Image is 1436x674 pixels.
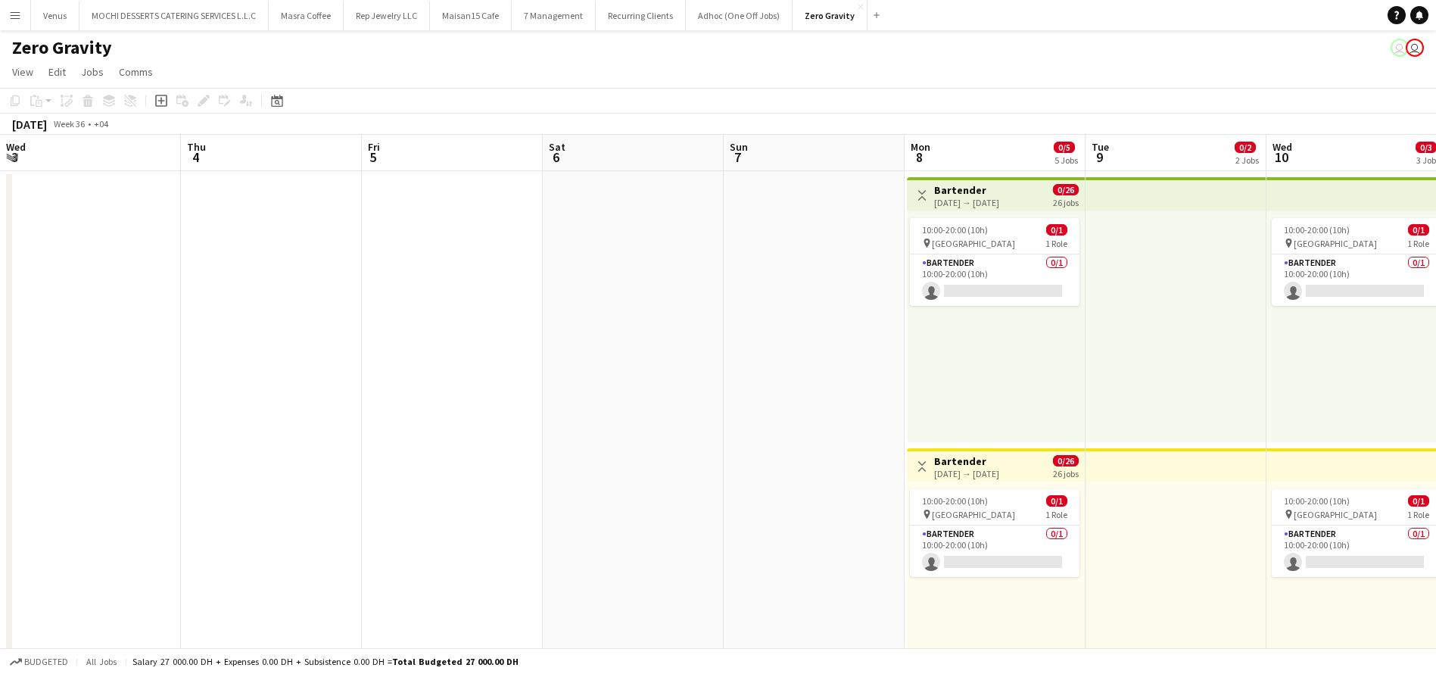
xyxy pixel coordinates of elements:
[8,654,70,670] button: Budgeted
[185,148,206,166] span: 4
[934,454,999,468] h3: Bartender
[1272,140,1292,154] span: Wed
[366,148,380,166] span: 5
[1408,495,1429,507] span: 0/1
[1294,238,1377,249] span: [GEOGRAPHIC_DATA]
[1089,148,1109,166] span: 9
[1391,39,1409,57] app-user-avatar: Rudi Yriarte
[1054,142,1075,153] span: 0/5
[686,1,793,30] button: Adhoc (One Off Jobs)
[12,36,112,59] h1: Zero Gravity
[48,65,66,79] span: Edit
[932,238,1015,249] span: [GEOGRAPHIC_DATA]
[6,62,39,82] a: View
[75,62,110,82] a: Jobs
[269,1,344,30] button: Masra Coffee
[392,656,519,667] span: Total Budgeted 27 000.00 DH
[793,1,868,30] button: Zero Gravity
[430,1,512,30] button: Maisan15 Cafe
[932,509,1015,520] span: [GEOGRAPHIC_DATA]
[910,526,1079,577] app-card-role: Bartender0/110:00-20:00 (10h)
[83,656,120,667] span: All jobs
[187,140,206,154] span: Thu
[1045,238,1067,249] span: 1 Role
[79,1,269,30] button: MOCHI DESSERTS CATERING SERVICES L.L.C
[1053,184,1079,195] span: 0/26
[119,65,153,79] span: Comms
[81,65,104,79] span: Jobs
[113,62,159,82] a: Comms
[1046,224,1067,236] span: 0/1
[727,148,748,166] span: 7
[368,140,380,154] span: Fri
[1294,509,1377,520] span: [GEOGRAPHIC_DATA]
[1053,466,1079,479] div: 26 jobs
[42,62,72,82] a: Edit
[4,148,26,166] span: 3
[730,140,748,154] span: Sun
[1235,154,1259,166] div: 2 Jobs
[911,140,930,154] span: Mon
[934,183,999,197] h3: Bartender
[1092,140,1109,154] span: Tue
[549,140,565,154] span: Sat
[132,656,519,667] div: Salary 27 000.00 DH + Expenses 0.00 DH + Subsistence 0.00 DH =
[934,197,999,208] div: [DATE] → [DATE]
[910,254,1079,306] app-card-role: Bartender0/110:00-20:00 (10h)
[1406,39,1424,57] app-user-avatar: Rudi Yriarte
[50,118,88,129] span: Week 36
[910,218,1079,306] app-job-card: 10:00-20:00 (10h)0/1 [GEOGRAPHIC_DATA]1 RoleBartender0/110:00-20:00 (10h)
[547,148,565,166] span: 6
[1053,195,1079,208] div: 26 jobs
[922,495,988,507] span: 10:00-20:00 (10h)
[596,1,686,30] button: Recurring Clients
[12,65,33,79] span: View
[1407,509,1429,520] span: 1 Role
[934,468,999,479] div: [DATE] → [DATE]
[24,657,68,667] span: Budgeted
[1408,224,1429,236] span: 0/1
[512,1,596,30] button: 7 Management
[910,489,1079,577] app-job-card: 10:00-20:00 (10h)0/1 [GEOGRAPHIC_DATA]1 RoleBartender0/110:00-20:00 (10h)
[6,140,26,154] span: Wed
[1046,495,1067,507] span: 0/1
[1270,148,1292,166] span: 10
[1284,495,1350,507] span: 10:00-20:00 (10h)
[1235,142,1256,153] span: 0/2
[1284,224,1350,236] span: 10:00-20:00 (10h)
[1053,455,1079,466] span: 0/26
[344,1,430,30] button: Rep Jewelry LLC
[94,118,108,129] div: +04
[12,117,47,132] div: [DATE]
[922,224,988,236] span: 10:00-20:00 (10h)
[1407,238,1429,249] span: 1 Role
[31,1,79,30] button: Venus
[908,148,930,166] span: 8
[1054,154,1078,166] div: 5 Jobs
[1045,509,1067,520] span: 1 Role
